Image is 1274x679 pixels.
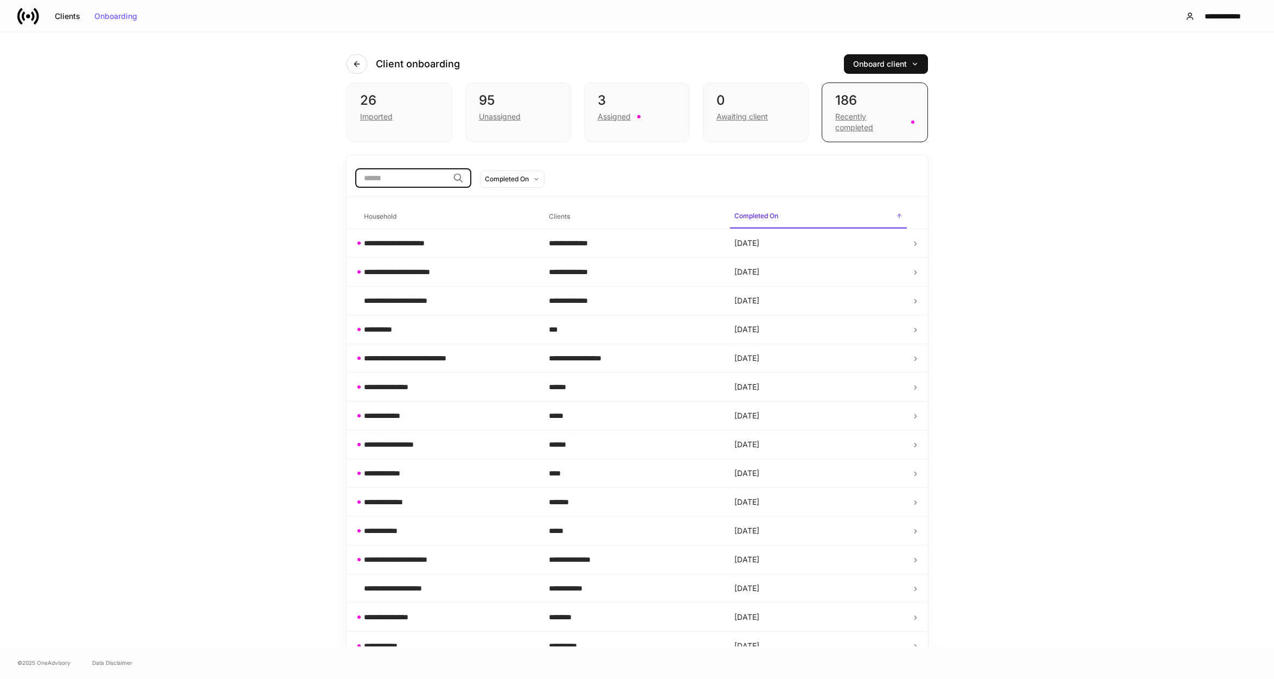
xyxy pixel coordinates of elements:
[94,12,137,20] div: Onboarding
[55,12,80,20] div: Clients
[726,258,911,287] td: [DATE]
[726,344,911,373] td: [DATE]
[853,60,919,68] div: Onboard client
[360,111,393,122] div: Imported
[726,459,911,488] td: [DATE]
[726,373,911,402] td: [DATE]
[87,8,144,25] button: Onboarding
[716,111,768,122] div: Awaiting client
[730,205,907,229] span: Completed On
[716,92,795,109] div: 0
[549,211,570,221] h6: Clients
[726,229,911,258] td: [DATE]
[703,83,809,142] div: 0Awaiting client
[726,632,911,661] td: [DATE]
[347,83,452,142] div: 26Imported
[726,603,911,632] td: [DATE]
[598,111,631,122] div: Assigned
[364,211,396,221] h6: Household
[360,92,439,109] div: 26
[48,8,87,25] button: Clients
[734,211,778,221] h6: Completed On
[726,517,911,545] td: [DATE]
[376,58,460,71] h4: Client onboarding
[844,54,928,74] button: Onboard client
[726,545,911,574] td: [DATE]
[726,402,911,430] td: [DATE]
[465,83,571,142] div: 95Unassigned
[485,174,529,184] div: Completed On
[822,83,927,142] div: 186Recently completed
[584,83,690,142] div: 3Assigned
[726,315,911,344] td: [DATE]
[726,488,911,517] td: [DATE]
[479,111,521,122] div: Unassigned
[479,92,558,109] div: 95
[726,287,911,315] td: [DATE]
[835,111,904,133] div: Recently completed
[92,658,132,667] a: Data Disclaimer
[726,430,911,459] td: [DATE]
[545,206,721,228] span: Clients
[835,92,914,109] div: 186
[360,206,536,228] span: Household
[17,658,71,667] span: © 2025 OneAdvisory
[598,92,676,109] div: 3
[480,170,545,188] button: Completed On
[726,574,911,603] td: [DATE]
